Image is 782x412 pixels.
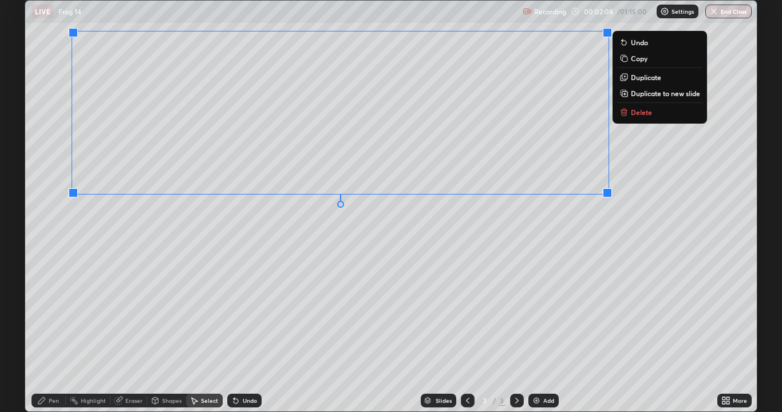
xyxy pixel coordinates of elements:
img: add-slide-button [532,396,541,405]
div: Highlight [81,398,106,403]
button: Duplicate [617,70,702,84]
p: Duplicate to new slide [631,89,700,98]
button: End Class [705,5,752,18]
p: Settings [672,9,694,14]
img: class-settings-icons [660,7,669,16]
p: Undo [631,38,648,47]
p: LIVE [35,7,50,16]
button: Delete [617,105,702,119]
p: Frog 14 [58,7,81,16]
button: Copy [617,51,702,65]
div: Eraser [125,398,143,403]
div: Shapes [162,398,181,403]
button: Undo [617,35,702,49]
div: Add [543,398,554,403]
img: recording.375f2c34.svg [523,7,532,16]
p: Delete [631,108,652,117]
div: Undo [243,398,257,403]
button: Duplicate to new slide [617,86,702,100]
div: Pen [49,398,59,403]
div: 3 [499,395,505,406]
p: Duplicate [631,73,661,82]
img: end-class-cross [709,7,718,16]
p: Copy [631,54,647,63]
div: Slides [436,398,452,403]
div: More [733,398,747,403]
div: Select [201,398,218,403]
div: / [493,397,496,404]
p: Recording [534,7,566,16]
div: 3 [479,397,491,404]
